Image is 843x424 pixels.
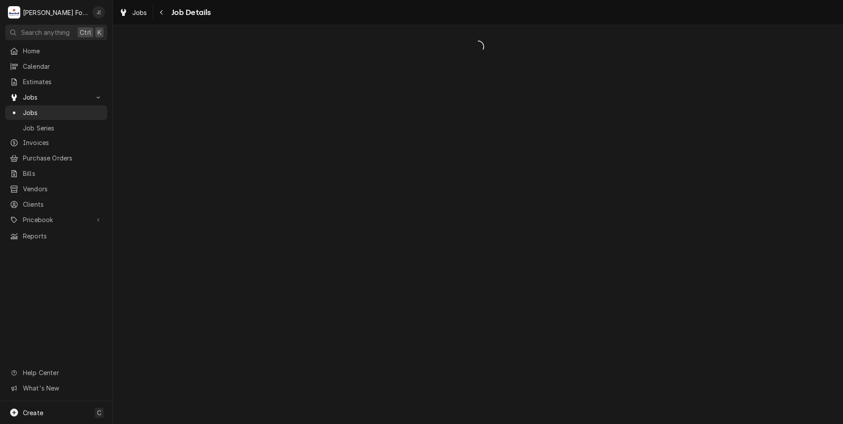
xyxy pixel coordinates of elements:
[5,74,107,89] a: Estimates
[169,7,211,19] span: Job Details
[5,105,107,120] a: Jobs
[23,153,103,163] span: Purchase Orders
[23,62,103,71] span: Calendar
[23,169,103,178] span: Bills
[23,383,102,393] span: What's New
[23,138,103,147] span: Invoices
[23,46,103,56] span: Home
[23,231,103,241] span: Reports
[113,37,843,56] span: Loading...
[5,365,107,380] a: Go to Help Center
[23,184,103,193] span: Vendors
[93,6,105,19] div: J(
[5,90,107,104] a: Go to Jobs
[5,229,107,243] a: Reports
[5,151,107,165] a: Purchase Orders
[23,409,43,417] span: Create
[5,121,107,135] a: Job Series
[5,59,107,74] a: Calendar
[23,368,102,377] span: Help Center
[23,93,90,102] span: Jobs
[5,212,107,227] a: Go to Pricebook
[23,108,103,117] span: Jobs
[116,5,151,20] a: Jobs
[5,381,107,395] a: Go to What's New
[5,135,107,150] a: Invoices
[21,28,70,37] span: Search anything
[155,5,169,19] button: Navigate back
[23,215,90,224] span: Pricebook
[5,25,107,40] button: Search anythingCtrlK
[23,123,103,133] span: Job Series
[97,408,101,417] span: C
[5,182,107,196] a: Vendors
[5,44,107,58] a: Home
[23,77,103,86] span: Estimates
[8,6,20,19] div: M
[132,8,147,17] span: Jobs
[5,166,107,181] a: Bills
[5,197,107,212] a: Clients
[97,28,101,37] span: K
[8,6,20,19] div: Marshall Food Equipment Service's Avatar
[23,8,88,17] div: [PERSON_NAME] Food Equipment Service
[23,200,103,209] span: Clients
[80,28,91,37] span: Ctrl
[93,6,105,19] div: Jeff Debigare (109)'s Avatar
